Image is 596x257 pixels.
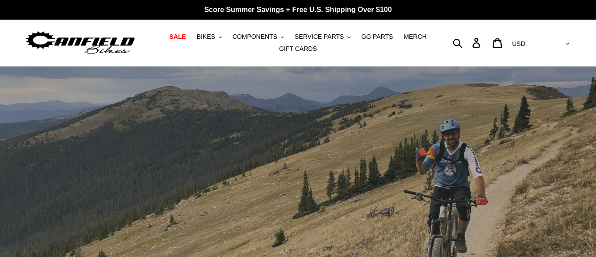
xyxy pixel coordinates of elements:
span: GG PARTS [361,33,393,41]
span: COMPONENTS [233,33,277,41]
span: GIFT CARDS [279,45,317,53]
span: MERCH [404,33,426,41]
a: GIFT CARDS [275,43,321,55]
a: SALE [165,31,190,43]
span: BIKES [197,33,215,41]
img: Canfield Bikes [25,29,136,57]
button: BIKES [192,31,226,43]
span: SERVICE PARTS [295,33,344,41]
button: COMPONENTS [228,31,288,43]
span: SALE [169,33,186,41]
button: SERVICE PARTS [290,31,355,43]
a: GG PARTS [357,31,397,43]
a: MERCH [399,31,431,43]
